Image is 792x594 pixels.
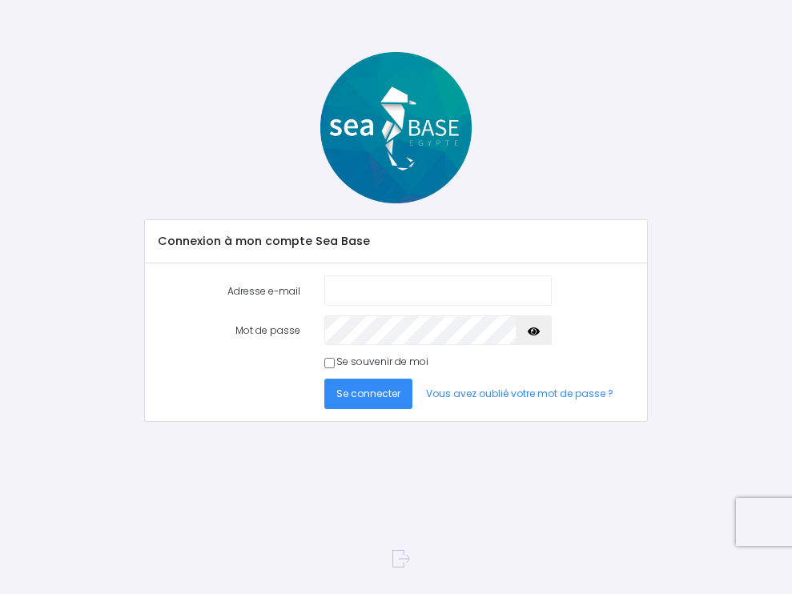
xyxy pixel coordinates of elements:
label: Adresse e-mail [145,275,312,305]
button: Se connecter [324,379,412,408]
label: Se souvenir de moi [336,355,428,369]
label: Mot de passe [145,315,312,345]
span: Se connecter [336,387,400,400]
a: Vous avez oublié votre mot de passe ? [415,379,626,408]
div: Connexion à mon compte Sea Base [145,220,647,264]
